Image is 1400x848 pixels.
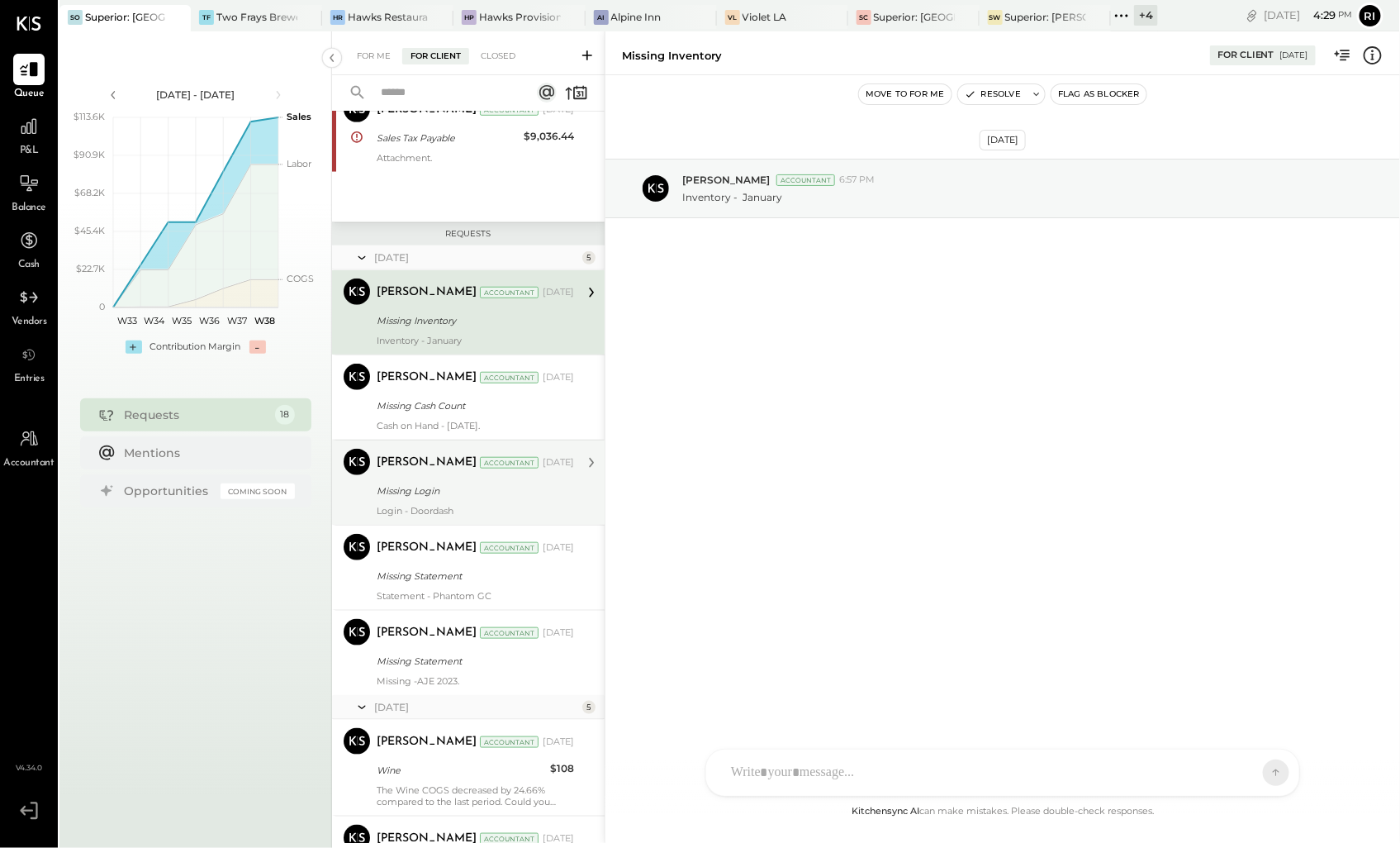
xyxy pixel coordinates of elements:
[4,456,55,471] span: Accountant
[524,128,574,145] div: $9,036.44
[116,315,136,326] text: W33
[125,483,212,499] div: Opportunities
[462,10,477,25] div: HP
[377,734,477,750] div: [PERSON_NAME]
[377,335,574,346] div: Inventory - January
[377,369,477,386] div: [PERSON_NAME]
[377,130,519,146] div: Sales Tax Payable
[682,173,770,187] span: [PERSON_NAME]
[594,10,609,25] div: AI
[1280,50,1308,61] div: [DATE]
[287,273,314,284] text: COGS
[377,831,477,847] div: [PERSON_NAME]
[74,225,105,236] text: $45.4K
[377,420,574,431] div: Cash on Hand - [DATE].
[12,201,46,216] span: Balance
[377,483,569,499] div: Missing Login
[1217,49,1274,62] div: For Client
[550,760,574,777] div: $108
[349,48,399,64] div: For Me
[480,542,539,554] div: Accountant
[543,541,574,555] div: [DATE]
[857,10,871,25] div: SC
[980,130,1026,150] div: [DATE]
[1134,5,1158,26] div: + 4
[480,372,539,384] div: Accountant
[254,315,274,326] text: W38
[340,228,596,240] div: Requests
[543,832,574,846] div: [DATE]
[839,174,875,187] span: 6:57 PM
[377,762,545,779] div: Wine
[479,10,560,24] div: Hawks Provisions & Public House
[682,190,782,204] p: Inventory - January
[74,149,105,160] text: $90.9K
[377,284,477,301] div: [PERSON_NAME]
[1,339,57,387] a: Entries
[330,10,345,25] div: HR
[1051,84,1146,104] button: Flag as Blocker
[227,315,247,326] text: W37
[1,282,57,330] a: Vendors
[199,10,214,25] div: TF
[377,675,574,687] div: Missing -AJE 2023.
[374,250,578,264] div: [DATE]
[150,341,241,354] div: Contribution Margin
[74,187,105,198] text: $68.2K
[480,627,539,639] div: Accountant
[68,10,83,25] div: SO
[74,111,105,122] text: $113.6K
[221,484,295,499] div: Coming Soon
[611,10,662,24] div: Alpine Inn
[249,341,266,354] div: -
[1357,2,1383,29] button: Ri
[1,225,57,273] a: Cash
[543,626,574,640] div: [DATE]
[402,48,469,64] div: For Client
[480,287,539,298] div: Accountant
[172,315,192,326] text: W35
[14,87,45,102] span: Queue
[988,10,1003,25] div: SW
[125,407,267,423] div: Requests
[12,315,47,330] span: Vendors
[1,423,57,471] a: Accountant
[374,700,578,714] div: [DATE]
[480,736,539,748] div: Accountant
[377,568,569,584] div: Missing Statement
[348,10,429,24] div: Hawks Restaurant
[199,315,220,326] text: W36
[20,144,39,159] span: P&L
[480,457,539,469] div: Accountant
[377,505,574,517] div: Login - Doordash
[1,168,57,216] a: Balance
[76,263,105,274] text: $22.7K
[1,111,57,159] a: P&L
[1,54,57,102] a: Queue
[1265,7,1353,23] div: [DATE]
[958,84,1027,104] button: Resolve
[582,251,596,264] div: 5
[126,88,266,102] div: [DATE] - [DATE]
[14,372,45,387] span: Entries
[377,398,569,414] div: Missing Cash Count
[377,590,574,602] div: Statement - Phantom GC
[859,84,952,104] button: Move to for me
[543,286,574,299] div: [DATE]
[126,341,142,354] div: +
[377,784,574,808] div: The Wine COGS decreased by 24.66% compared to the last period. Could you please check if any bill...
[377,455,477,471] div: [PERSON_NAME]
[99,301,105,312] text: 0
[472,48,524,64] div: Closed
[85,10,166,24] div: Superior: [GEOGRAPHIC_DATA]
[622,48,722,64] div: Missing Inventory
[743,10,787,24] div: Violet LA
[1005,10,1086,24] div: Superior: [PERSON_NAME]
[377,653,569,669] div: Missing Statement
[1244,7,1260,24] div: copy link
[377,312,569,329] div: Missing Inventory
[18,258,40,273] span: Cash
[377,625,477,641] div: [PERSON_NAME]
[125,445,287,461] div: Mentions
[543,371,574,384] div: [DATE]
